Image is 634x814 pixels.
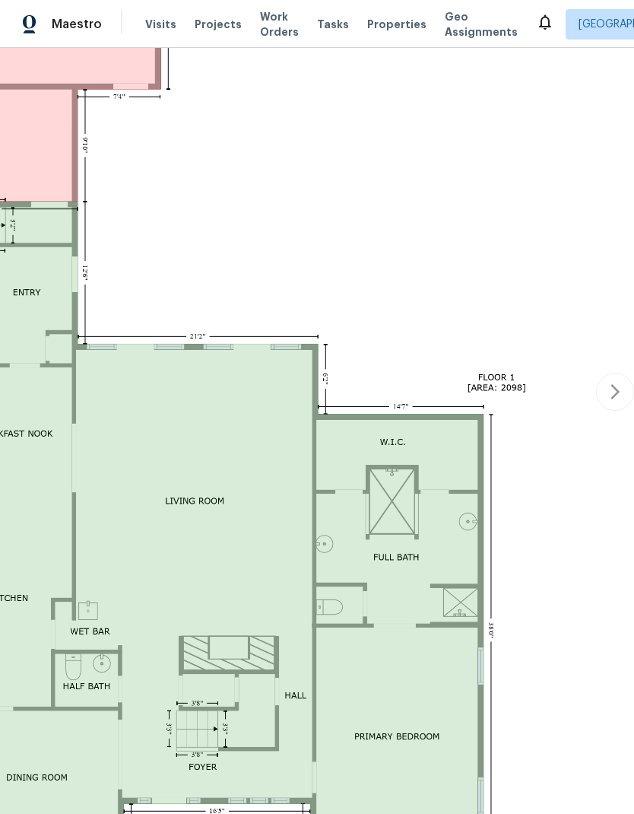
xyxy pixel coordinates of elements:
[445,9,518,40] span: Geo Assignments
[145,17,176,32] span: Visits
[52,17,102,32] span: Maestro
[317,19,349,30] span: Tasks
[260,9,299,40] span: Work Orders
[367,17,426,32] span: Properties
[195,17,242,32] span: Projects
